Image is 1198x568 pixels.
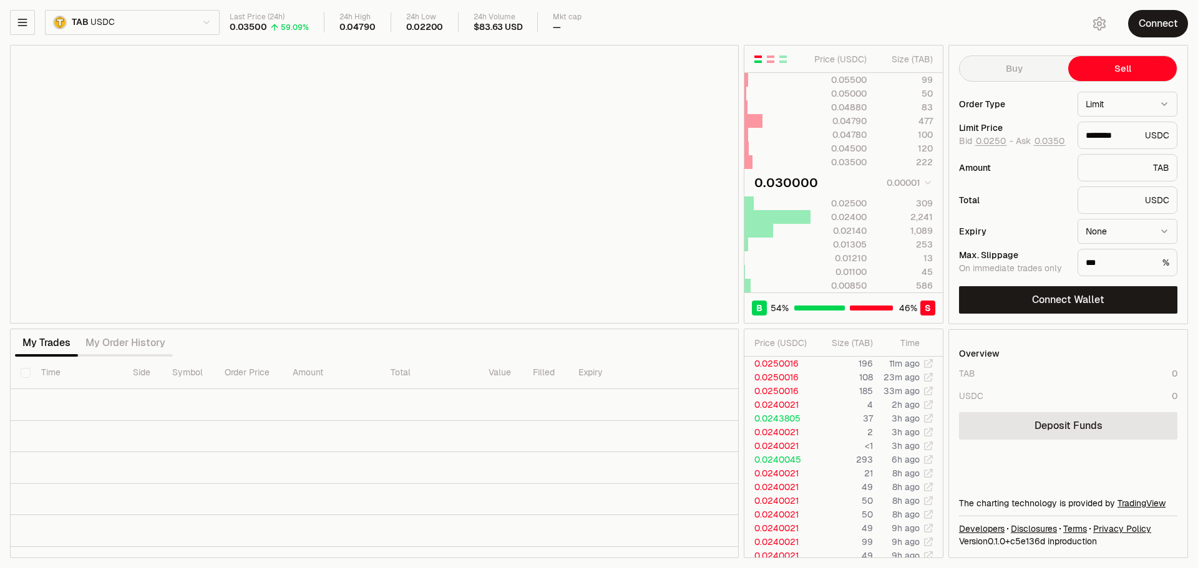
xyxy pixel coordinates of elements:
[877,53,933,65] div: Size ( TAB )
[816,398,874,412] td: 4
[816,549,874,562] td: 49
[1010,536,1045,547] span: c5e136dd46adbee947ba8e77d0a400520d0af525
[899,302,917,314] span: 46 %
[753,54,763,64] button: Show Buy and Sell Orders
[1128,10,1188,37] button: Connect
[959,196,1068,205] div: Total
[892,536,920,547] time: 9h ago
[811,266,867,278] div: 0.01100
[811,142,867,155] div: 0.04500
[825,337,873,349] div: Size ( TAB )
[1016,136,1066,147] span: Ask
[877,279,933,292] div: 586
[1033,136,1066,146] button: 0.0350
[283,357,381,389] th: Amount
[892,468,920,479] time: 8h ago
[811,224,867,237] div: 0.02140
[877,197,933,209] div: 309
[884,385,920,397] time: 33m ago
[744,453,816,466] td: 0.0240045
[811,211,867,223] div: 0.02400
[162,357,215,389] th: Symbol
[744,425,816,439] td: 0.0240021
[1078,122,1177,149] div: USDC
[816,466,874,480] td: 21
[892,550,920,561] time: 9h ago
[281,22,309,32] div: 59.09%
[553,12,582,22] div: Mkt cap
[811,115,867,127] div: 0.04790
[744,549,816,562] td: 0.0240021
[883,175,933,190] button: 0.00001
[959,535,1177,547] div: Version 0.1.0 + in production
[230,12,309,22] div: Last Price (24h)
[771,302,789,314] span: 54 %
[1078,219,1177,244] button: None
[816,480,874,494] td: 49
[744,521,816,535] td: 0.0240021
[877,87,933,100] div: 50
[339,22,376,33] div: 0.04790
[811,87,867,100] div: 0.05000
[1078,186,1177,214] div: USDC
[215,357,283,389] th: Order Price
[53,16,67,29] img: TAB.png
[744,370,816,384] td: 0.0250016
[811,197,867,209] div: 0.02500
[816,412,874,425] td: 37
[816,370,874,384] td: 108
[959,390,983,402] div: USDC
[744,357,816,370] td: 0.0250016
[1078,154,1177,181] div: TAB
[877,142,933,155] div: 120
[744,384,816,398] td: 0.0250016
[959,100,1068,108] div: Order Type
[816,439,874,453] td: <1
[1118,498,1166,509] a: TradingView
[21,368,31,378] button: Select all
[811,252,867,264] div: 0.01210
[959,347,1000,360] div: Overview
[744,494,816,508] td: 0.0240021
[959,163,1068,172] div: Amount
[474,22,522,33] div: $83.63 USD
[31,357,122,389] th: Time
[816,453,874,466] td: 293
[123,357,162,389] th: Side
[1063,522,1087,535] a: Terms
[892,522,920,534] time: 9h ago
[892,413,920,424] time: 3h ago
[816,357,874,370] td: 196
[811,156,867,168] div: 0.03500
[744,439,816,453] td: 0.0240021
[892,426,920,438] time: 3h ago
[816,384,874,398] td: 185
[877,115,933,127] div: 477
[959,136,1013,147] span: Bid -
[959,522,1005,535] a: Developers
[1068,56,1177,81] button: Sell
[406,12,444,22] div: 24h Low
[381,357,479,389] th: Total
[816,425,874,439] td: 2
[756,302,762,314] span: B
[959,227,1068,236] div: Expiry
[959,251,1068,259] div: Max. Slippage
[959,123,1068,132] div: Limit Price
[811,238,867,251] div: 0.01305
[877,156,933,168] div: 222
[72,17,88,28] span: TAB
[339,12,376,22] div: 24h High
[479,357,523,389] th: Value
[925,302,931,314] span: S
[959,367,975,380] div: TAB
[744,466,816,480] td: 0.0240021
[1078,92,1177,117] button: Limit
[877,224,933,237] div: 1,089
[959,286,1177,314] button: Connect Wallet
[892,495,920,506] time: 8h ago
[877,266,933,278] div: 45
[230,22,267,33] div: 0.03500
[811,101,867,113] div: 0.04880
[884,372,920,383] time: 23m ago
